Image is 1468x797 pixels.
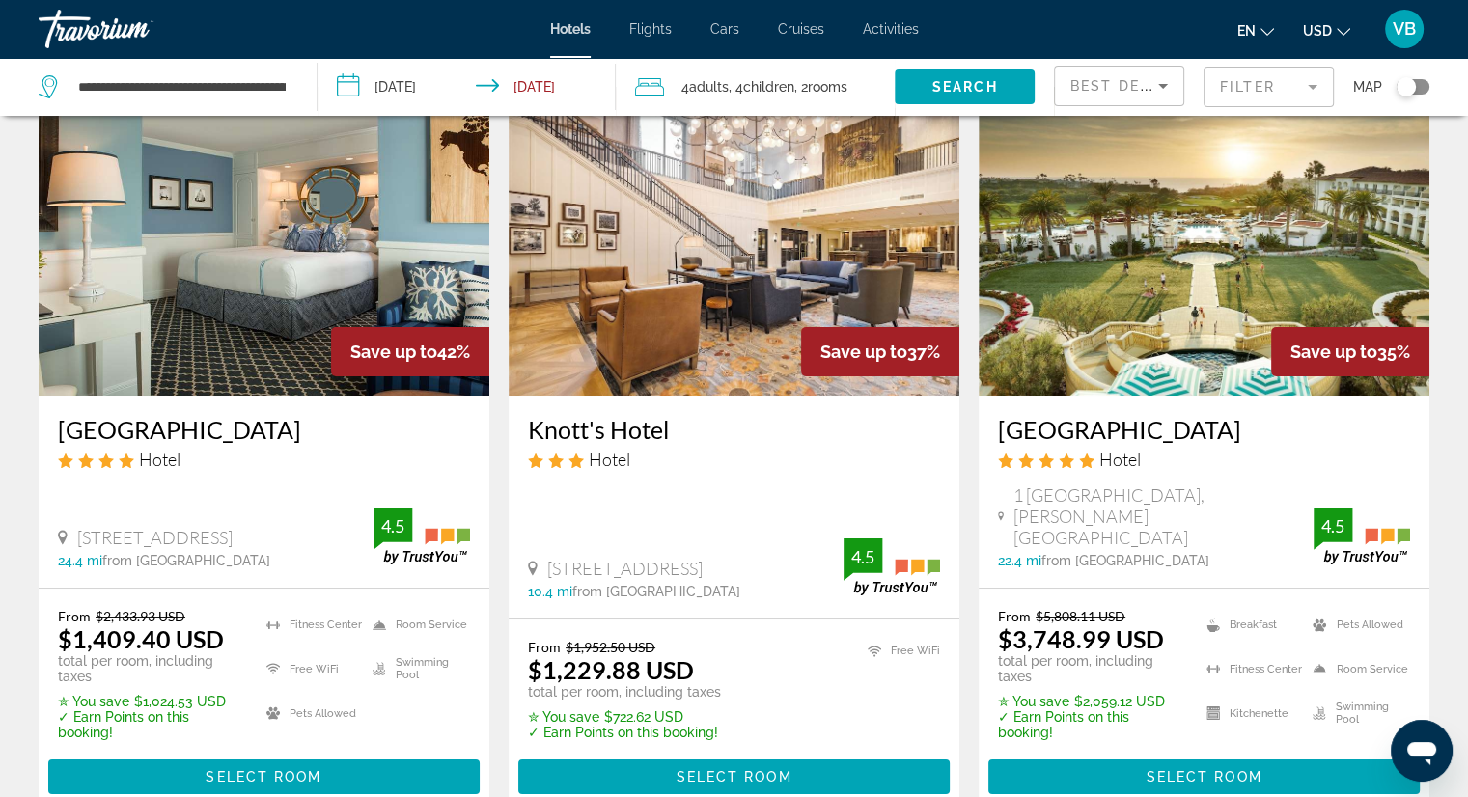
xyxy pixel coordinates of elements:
div: 4.5 [374,514,412,537]
img: trustyou-badge.svg [844,538,940,595]
button: Select Room [988,759,1420,794]
span: Save up to [820,342,907,362]
img: Hotel image [509,87,959,396]
span: Hotel [1099,449,1141,470]
span: Save up to [1290,342,1377,362]
a: [GEOGRAPHIC_DATA] [998,415,1410,444]
div: 3 star Hotel [528,449,940,470]
span: from [GEOGRAPHIC_DATA] [572,584,740,599]
span: 22.4 mi [998,553,1041,568]
span: USD [1303,23,1332,39]
p: $722.62 USD [528,709,721,725]
button: Filter [1204,66,1334,108]
del: $1,952.50 USD [566,639,655,655]
del: $5,808.11 USD [1036,608,1125,624]
span: From [528,639,561,655]
div: 5 star Hotel [998,449,1410,470]
ins: $1,229.88 USD [528,655,694,684]
span: 24.4 mi [58,553,102,568]
span: ✮ You save [998,694,1069,709]
a: Travorium [39,4,232,54]
li: Room Service [1303,652,1410,687]
del: $2,433.93 USD [96,608,185,624]
img: Hotel image [39,87,489,396]
li: Pets Allowed [257,696,364,730]
button: Toggle map [1382,78,1429,96]
div: 4.5 [844,545,882,568]
p: total per room, including taxes [58,653,242,684]
div: 37% [801,327,959,376]
div: 4 star Hotel [58,449,470,470]
button: Select Room [48,759,480,794]
span: Hotel [139,449,180,470]
li: Kitchenette [1197,696,1304,730]
span: Hotel [589,449,630,470]
span: From [998,608,1031,624]
li: Fitness Center [257,608,364,643]
button: Select Room [518,759,950,794]
span: from [GEOGRAPHIC_DATA] [1041,553,1209,568]
img: Hotel image [979,87,1429,396]
span: [STREET_ADDRESS] [77,527,233,548]
span: Map [1353,73,1382,100]
button: Check-in date: Dec 26, 2025 Check-out date: Jan 2, 2026 [318,58,616,116]
a: Flights [629,21,672,37]
p: ✓ Earn Points on this booking! [58,709,242,740]
a: Activities [863,21,919,37]
a: Knott's Hotel [528,415,940,444]
p: ✓ Earn Points on this booking! [528,725,721,740]
button: Change currency [1303,16,1350,44]
p: $1,024.53 USD [58,694,242,709]
a: Cruises [778,21,824,37]
span: , 2 [794,73,847,100]
a: Hotels [550,21,591,37]
div: 42% [331,327,489,376]
span: Adults [689,79,729,95]
p: $2,059.12 USD [998,694,1182,709]
li: Pets Allowed [1303,608,1410,643]
span: 4 [681,73,729,100]
span: from [GEOGRAPHIC_DATA] [102,553,270,568]
li: Room Service [363,608,470,643]
li: Free WiFi [257,652,364,687]
ins: $3,748.99 USD [998,624,1164,653]
button: Change language [1237,16,1274,44]
span: , 4 [729,73,794,100]
div: 4.5 [1314,514,1352,537]
span: ✮ You save [528,709,599,725]
button: Travelers: 4 adults, 4 children [616,58,895,116]
ins: $1,409.40 USD [58,624,224,653]
a: Select Room [48,763,480,784]
img: trustyou-badge.svg [374,508,470,564]
span: Select Room [206,769,321,784]
span: ✮ You save [58,694,129,709]
li: Free WiFi [858,639,940,663]
span: From [58,608,91,624]
p: ✓ Earn Points on this booking! [998,709,1182,740]
li: Swimming Pool [363,652,470,687]
span: Children [743,79,794,95]
span: Search [932,79,998,95]
a: Select Room [518,763,950,784]
button: Search [895,69,1035,104]
a: Cars [710,21,739,37]
span: Select Room [1146,769,1261,784]
h3: [GEOGRAPHIC_DATA] [58,415,470,444]
li: Breakfast [1197,608,1304,643]
span: Select Room [676,769,791,784]
span: Best Deals [1070,78,1171,94]
span: 10.4 mi [528,584,572,599]
li: Swimming Pool [1303,696,1410,730]
mat-select: Sort by [1070,74,1168,97]
span: Save up to [350,342,437,362]
button: User Menu [1379,9,1429,49]
span: [STREET_ADDRESS] [547,558,703,579]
